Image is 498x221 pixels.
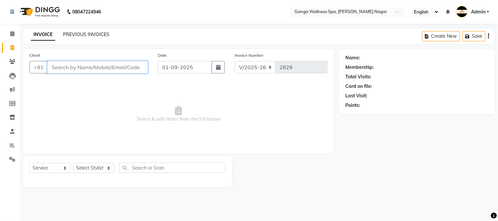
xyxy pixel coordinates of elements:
b: 08047224946 [72,3,101,21]
label: Client [30,52,40,58]
a: INVOICE [31,29,55,41]
div: Membership: [346,64,374,71]
label: Date [158,52,167,58]
input: Search by Name/Mobile/Email/Code [47,61,148,73]
button: Save [463,31,486,41]
span: Select & add items from the list below [30,81,328,147]
a: PREVIOUS INVOICES [63,31,109,37]
img: Admin [456,6,468,17]
div: Points: [346,102,360,109]
input: Search or Scan [119,163,226,173]
button: Create New [422,31,460,41]
div: Total Visits: [346,73,372,80]
div: Card on file: [346,83,373,90]
span: Admin [471,9,486,15]
label: Invoice Number [235,52,263,58]
div: Name: [346,54,360,61]
button: +91 [30,61,48,73]
div: Last Visit: [346,92,368,99]
img: logo [17,3,62,21]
